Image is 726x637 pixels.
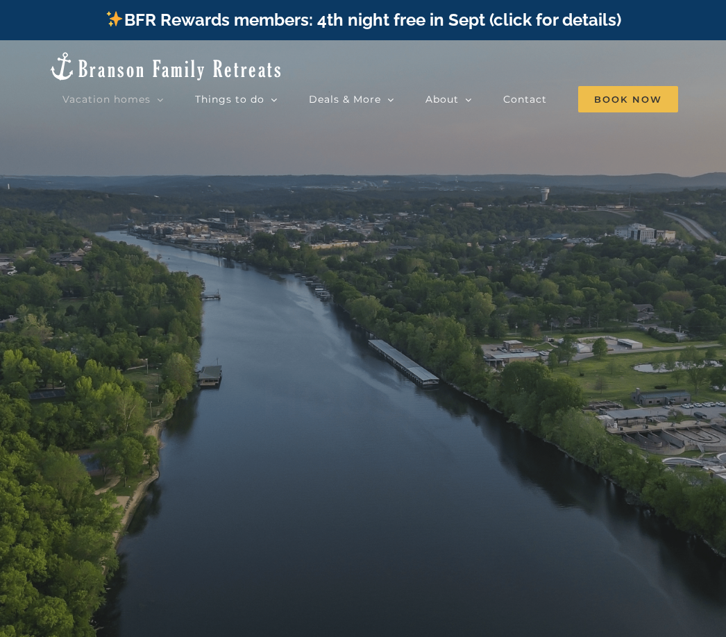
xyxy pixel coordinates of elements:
img: ✨ [106,10,123,27]
a: Contact [503,85,547,113]
a: BFR Rewards members: 4th night free in Sept (click for details) [105,10,621,30]
img: Branson Family Retreats Logo [48,51,283,82]
a: Things to do [195,85,278,113]
span: Vacation homes [62,94,151,104]
nav: Main Menu [62,85,678,113]
span: Contact [503,94,547,104]
a: Vacation homes [62,85,164,113]
span: Deals & More [309,94,381,104]
a: About [425,85,472,113]
span: Things to do [195,94,264,104]
span: About [425,94,459,104]
span: Book Now [578,86,678,112]
a: Book Now [578,85,678,113]
b: OUR HOUSES [262,312,465,430]
a: Deals & More [309,85,394,113]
